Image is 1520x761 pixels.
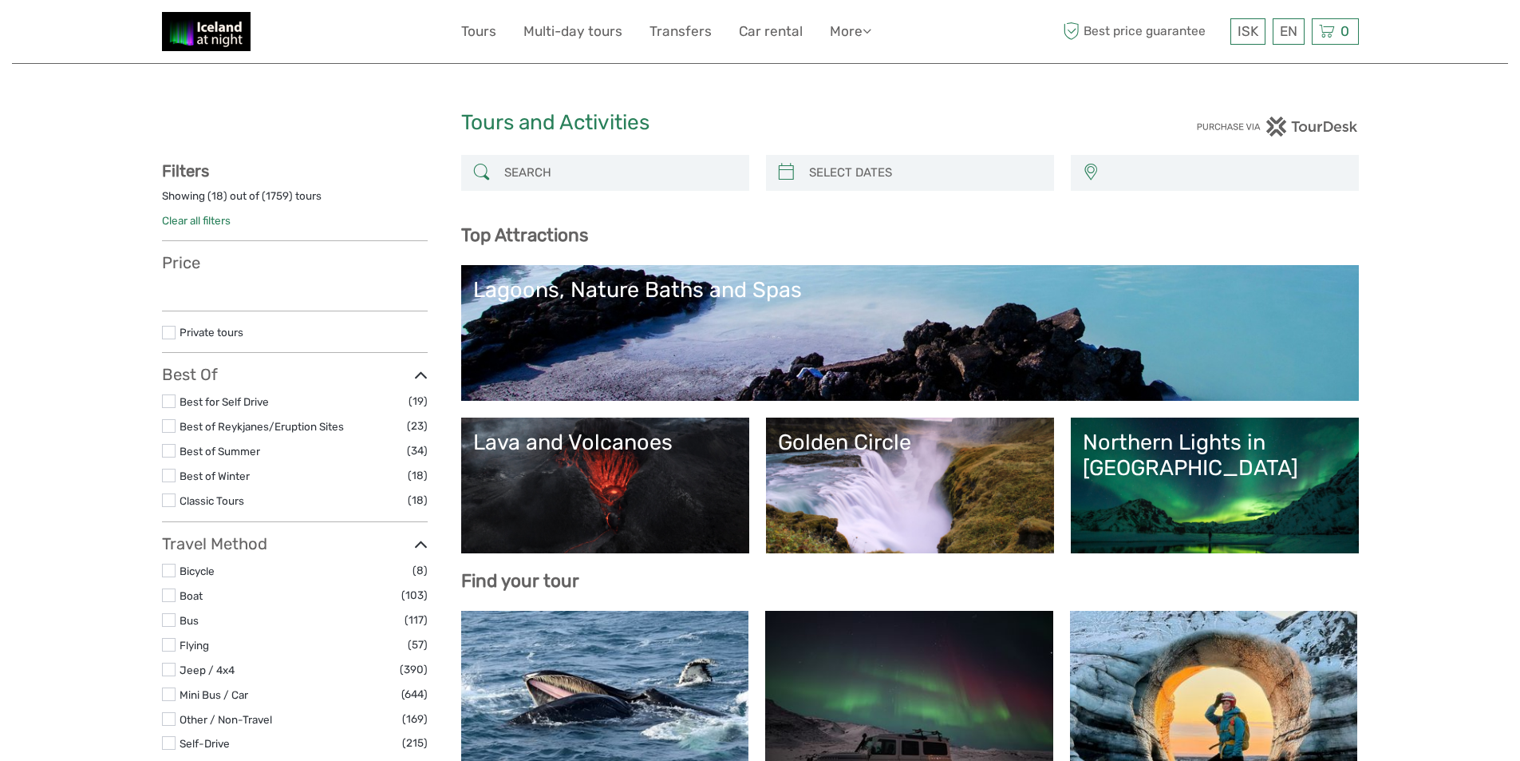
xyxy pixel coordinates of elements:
[180,713,272,726] a: Other / Non-Travel
[498,159,741,187] input: SEARCH
[778,430,1042,541] a: Golden Circle
[803,159,1046,187] input: SELECT DATES
[739,20,803,43] a: Car rental
[408,491,428,509] span: (18)
[162,161,209,180] strong: Filters
[180,589,203,602] a: Boat
[1338,23,1352,39] span: 0
[180,614,199,627] a: Bus
[778,430,1042,455] div: Golden Circle
[180,470,250,482] a: Best of Winter
[162,253,428,272] h3: Price
[180,688,248,701] a: Mini Bus / Car
[473,277,1347,389] a: Lagoons, Nature Baths and Spas
[461,20,496,43] a: Tours
[407,417,428,435] span: (23)
[266,188,289,204] label: 1759
[473,430,737,455] div: Lava and Volcanoes
[461,110,1060,136] h1: Tours and Activities
[408,636,428,654] span: (57)
[180,395,269,408] a: Best for Self Drive
[473,430,737,541] a: Lava and Volcanoes
[409,392,428,410] span: (19)
[162,214,231,227] a: Clear all filters
[1083,430,1347,541] a: Northern Lights in [GEOGRAPHIC_DATA]
[180,639,209,652] a: Flying
[162,534,428,553] h3: Travel Method
[413,561,428,580] span: (8)
[649,20,712,43] a: Transfers
[405,611,428,629] span: (117)
[402,710,428,728] span: (169)
[830,20,871,43] a: More
[461,570,579,592] b: Find your tour
[180,420,344,433] a: Best of Reykjanes/Eruption Sites
[162,188,428,213] div: Showing ( ) out of ( ) tours
[1238,23,1258,39] span: ISK
[1196,117,1358,137] img: PurchaseViaTourDesk.png
[1083,430,1347,482] div: Northern Lights in [GEOGRAPHIC_DATA]
[1060,18,1226,45] span: Best price guarantee
[473,277,1347,303] div: Lagoons, Nature Baths and Spas
[180,664,235,676] a: Jeep / 4x4
[180,494,244,507] a: Classic Tours
[211,188,223,204] label: 18
[400,660,428,679] span: (390)
[180,445,260,458] a: Best of Summer
[180,565,215,577] a: Bicycle
[408,466,428,485] span: (18)
[180,737,230,750] a: Self-Drive
[1273,18,1305,45] div: EN
[461,224,588,246] b: Top Attractions
[162,365,428,384] h3: Best Of
[523,20,622,43] a: Multi-day tours
[401,586,428,604] span: (103)
[162,12,251,51] img: 2375-0893e409-a1bb-4841-adb0-b7e32975a913_logo_small.jpg
[407,442,428,460] span: (34)
[402,734,428,752] span: (215)
[180,326,243,339] a: Private tours
[401,685,428,704] span: (644)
